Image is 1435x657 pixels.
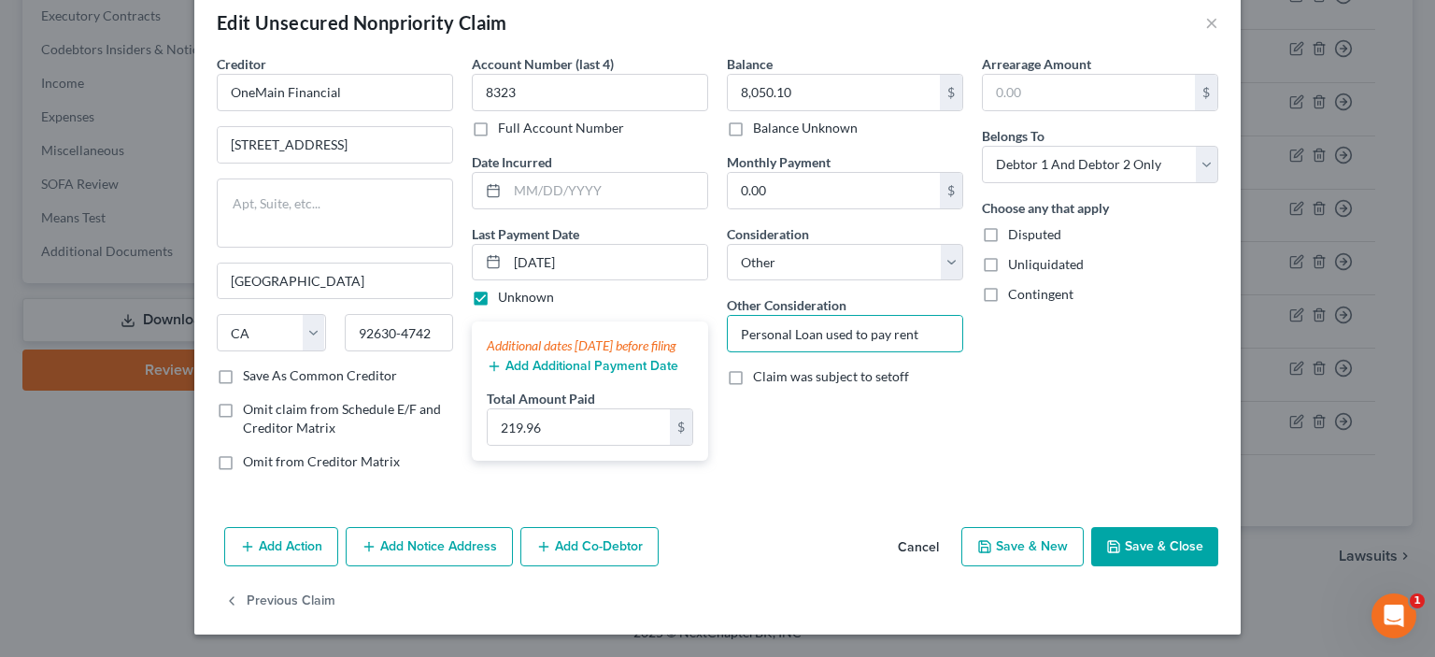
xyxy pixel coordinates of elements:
[345,314,454,351] input: Enter zip...
[520,527,659,566] button: Add Co-Debtor
[472,152,552,172] label: Date Incurred
[940,173,962,208] div: $
[224,581,335,621] button: Previous Claim
[217,74,453,111] input: Search creditor by name...
[727,54,773,74] label: Balance
[498,119,624,137] label: Full Account Number
[217,9,507,36] div: Edit Unsecured Nonpriority Claim
[243,401,441,436] span: Omit claim from Schedule E/F and Creditor Matrix
[507,173,707,208] input: MM/DD/YYYY
[982,198,1109,218] label: Choose any that apply
[982,128,1044,144] span: Belongs To
[727,295,846,315] label: Other Consideration
[224,527,338,566] button: Add Action
[218,264,452,299] input: Enter city...
[961,527,1084,566] button: Save & New
[488,409,670,445] input: 0.00
[346,527,513,566] button: Add Notice Address
[1195,75,1217,110] div: $
[472,54,614,74] label: Account Number (last 4)
[487,336,693,355] div: Additional dates [DATE] before filing
[472,74,708,111] input: XXXX
[472,224,579,244] label: Last Payment Date
[983,75,1195,110] input: 0.00
[753,368,909,384] span: Claim was subject to setoff
[1091,527,1218,566] button: Save & Close
[727,152,831,172] label: Monthly Payment
[498,288,554,307] label: Unknown
[1008,226,1061,242] span: Disputed
[1371,593,1416,638] iframe: Intercom live chat
[728,173,940,208] input: 0.00
[487,389,595,408] label: Total Amount Paid
[243,453,400,469] span: Omit from Creditor Matrix
[883,529,954,566] button: Cancel
[507,245,707,280] input: MM/DD/YYYY
[753,119,858,137] label: Balance Unknown
[728,75,940,110] input: 0.00
[670,409,692,445] div: $
[1410,593,1425,608] span: 1
[487,359,678,374] button: Add Additional Payment Date
[728,316,962,351] input: Specify...
[727,224,809,244] label: Consideration
[243,366,397,385] label: Save As Common Creditor
[1008,286,1073,302] span: Contingent
[217,56,266,72] span: Creditor
[982,54,1091,74] label: Arrearage Amount
[218,127,452,163] input: Enter address...
[940,75,962,110] div: $
[1205,11,1218,34] button: ×
[1008,256,1084,272] span: Unliquidated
